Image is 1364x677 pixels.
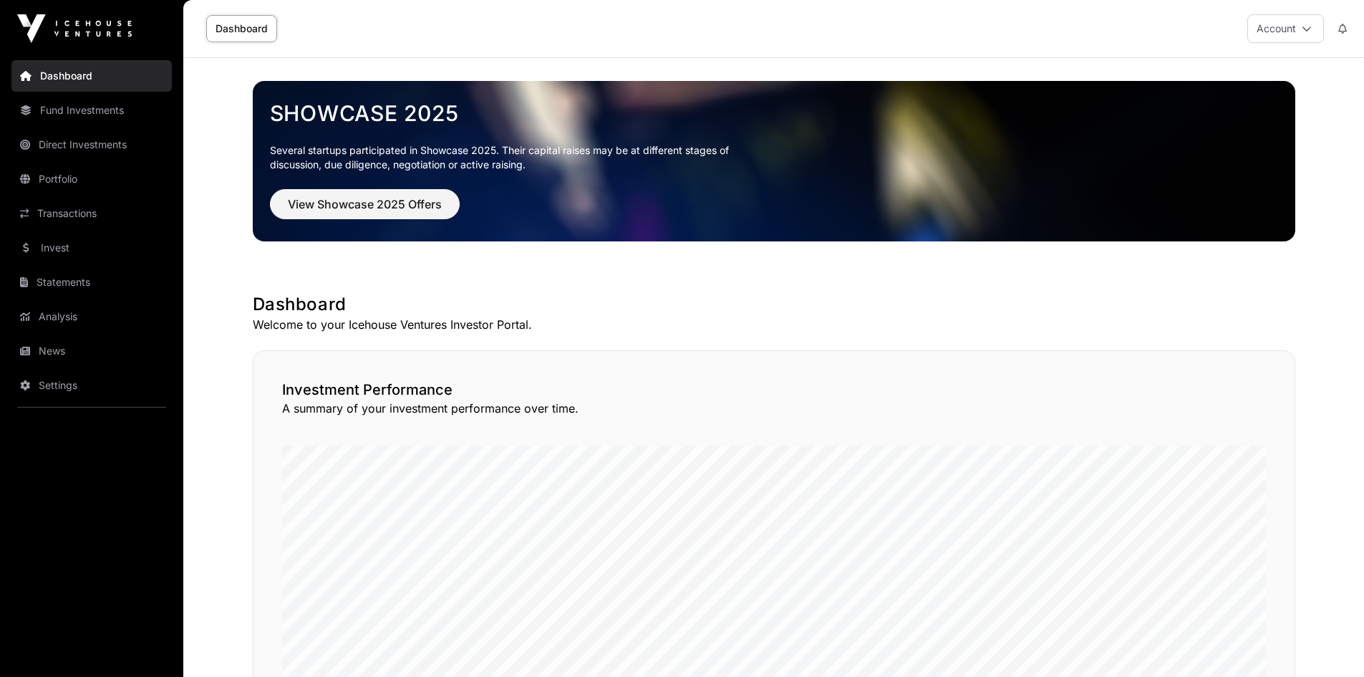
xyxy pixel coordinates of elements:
a: Analysis [11,301,172,332]
a: Fund Investments [11,95,172,126]
p: Several startups participated in Showcase 2025. Their capital raises may be at different stages o... [270,143,751,172]
a: Transactions [11,198,172,229]
a: View Showcase 2025 Offers [270,203,460,218]
span: View Showcase 2025 Offers [288,196,442,213]
a: Dashboard [11,60,172,92]
a: News [11,335,172,367]
img: Icehouse Ventures Logo [17,14,132,43]
a: Settings [11,370,172,401]
a: Portfolio [11,163,172,195]
a: Direct Investments [11,129,172,160]
button: View Showcase 2025 Offers [270,189,460,219]
button: Account [1247,14,1324,43]
a: Showcase 2025 [270,100,1278,126]
img: Showcase 2025 [253,81,1295,241]
h1: Dashboard [253,293,1295,316]
p: A summary of your investment performance over time. [282,400,1266,417]
a: Dashboard [206,15,277,42]
a: Statements [11,267,172,298]
h2: Investment Performance [282,380,1266,400]
a: Invest [11,232,172,264]
p: Welcome to your Icehouse Ventures Investor Portal. [253,316,1295,333]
